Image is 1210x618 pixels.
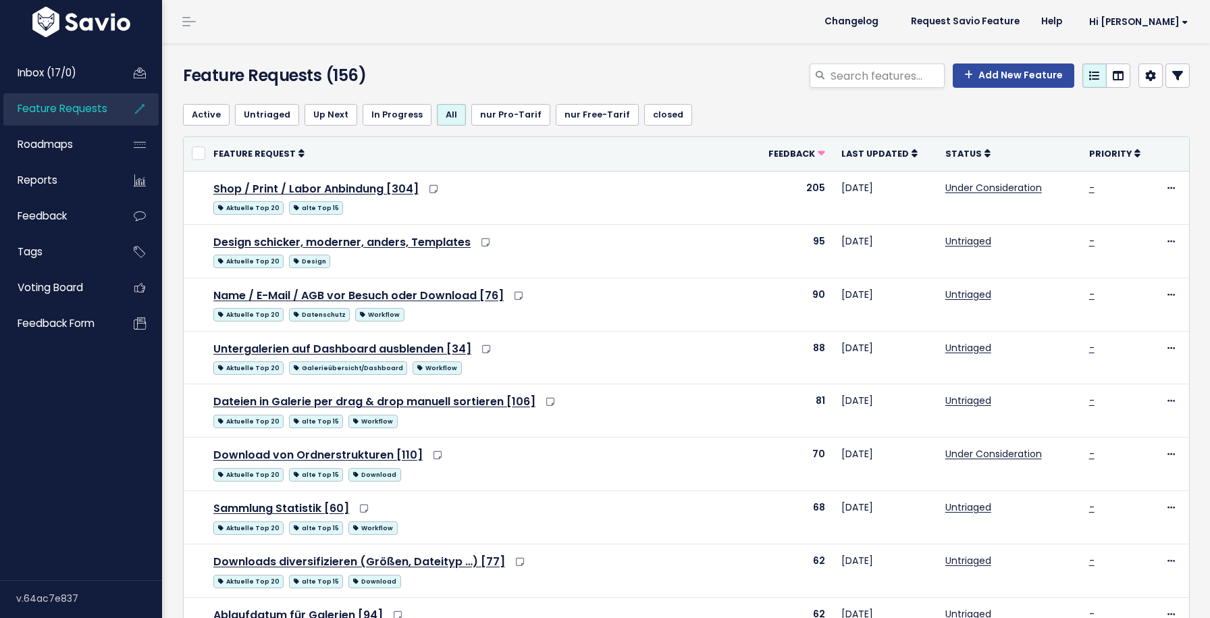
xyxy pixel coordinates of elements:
span: alte Top 15 [289,575,343,588]
a: Help [1030,11,1073,32]
a: Under Consideration [945,181,1042,195]
td: [DATE] [833,278,937,331]
a: Galerieübersicht/Dashboard [289,359,407,376]
a: Untriaged [945,394,991,407]
a: Feedback [768,147,825,160]
a: - [1089,394,1095,407]
a: Shop / Print / Labor Anbindung [304] [213,181,419,197]
a: - [1089,341,1095,355]
a: - [1089,288,1095,301]
td: 95 [752,224,833,278]
a: Download [348,572,400,589]
a: Aktuelle Top 20 [213,359,284,376]
a: Download von Ordnerstrukturen [110] [213,447,423,463]
a: alte Top 15 [289,199,343,215]
span: Workflow [348,521,397,535]
span: Voting Board [18,280,83,294]
td: [DATE] [833,224,937,278]
span: Feature Request [213,148,296,159]
a: Up Next [305,104,357,126]
span: alte Top 15 [289,468,343,482]
a: Aktuelle Top 20 [213,199,284,215]
a: Design [289,252,330,269]
a: Voting Board [3,272,112,303]
input: Search features... [829,63,945,88]
a: Untriaged [945,341,991,355]
a: Roadmaps [3,129,112,160]
span: Aktuelle Top 20 [213,201,284,215]
img: logo-white.9d6f32f41409.svg [29,7,134,37]
span: Aktuelle Top 20 [213,521,284,535]
a: Untriaged [945,288,991,301]
a: Feedback [3,201,112,232]
span: Download [348,575,400,588]
a: Untriaged [945,554,991,567]
a: Reports [3,165,112,196]
td: 62 [752,544,833,598]
span: Tags [18,244,43,259]
span: Download [348,468,400,482]
a: Feature Requests [3,93,112,124]
a: nur Free-Tarif [556,104,639,126]
span: alte Top 15 [289,415,343,428]
td: [DATE] [833,331,937,384]
a: Design schicker, moderner, anders, Templates [213,234,471,250]
span: Aktuelle Top 20 [213,308,284,321]
a: - [1089,500,1095,514]
td: [DATE] [833,171,937,224]
span: Feedback [18,209,67,223]
a: Tags [3,236,112,267]
span: Aktuelle Top 20 [213,415,284,428]
a: alte Top 15 [289,465,343,482]
span: Workflow [348,415,397,428]
a: Sammlung Statistik [60] [213,500,349,516]
span: Changelog [824,17,878,26]
div: v.64ac7e837 [16,581,162,616]
a: closed [644,104,692,126]
a: Aktuelle Top 20 [213,252,284,269]
td: [DATE] [833,544,937,598]
a: - [1089,447,1095,461]
ul: Filter feature requests [183,104,1190,126]
a: Datenschutz [289,305,350,322]
a: Workflow [348,412,397,429]
span: Datenschutz [289,308,350,321]
a: Request Savio Feature [900,11,1030,32]
span: Aktuelle Top 20 [213,468,284,482]
a: Aktuelle Top 20 [213,572,284,589]
td: 90 [752,278,833,331]
a: Name / E-Mail / AGB vor Besuch oder Download [76] [213,288,504,303]
td: 81 [752,384,833,438]
a: Aktuelle Top 20 [213,465,284,482]
a: - [1089,181,1095,195]
a: In Progress [363,104,431,126]
span: Hi [PERSON_NAME] [1089,17,1188,27]
a: Workflow [413,359,461,376]
span: Feature Requests [18,101,107,115]
span: Aktuelle Top 20 [213,361,284,375]
a: - [1089,554,1095,567]
span: alte Top 15 [289,521,343,535]
a: All [437,104,466,126]
td: 70 [752,438,833,491]
a: Aktuelle Top 20 [213,305,284,322]
span: Roadmaps [18,137,73,151]
span: Status [945,148,982,159]
span: Workflow [413,361,461,375]
td: [DATE] [833,384,937,438]
a: Feature Request [213,147,305,160]
a: Priority [1089,147,1140,160]
a: - [1089,234,1095,248]
span: Feedback [768,148,815,159]
span: Inbox (17/0) [18,66,76,80]
span: Feedback form [18,316,95,330]
a: Inbox (17/0) [3,57,112,88]
span: alte Top 15 [289,201,343,215]
a: Download [348,465,400,482]
span: Aktuelle Top 20 [213,575,284,588]
a: alte Top 15 [289,572,343,589]
span: Workflow [355,308,404,321]
a: Status [945,147,991,160]
a: Feedback form [3,308,112,339]
a: Untriaged [235,104,299,126]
